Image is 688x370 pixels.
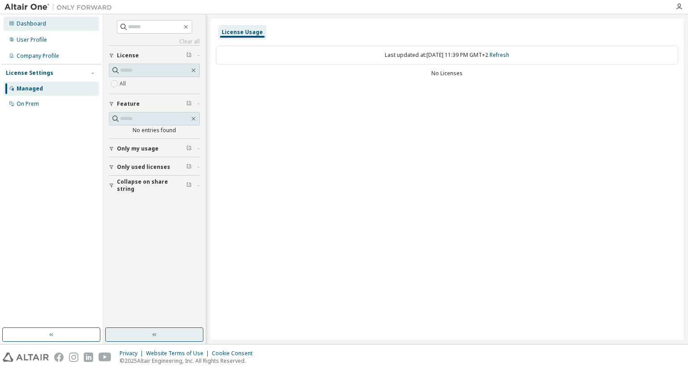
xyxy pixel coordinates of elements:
button: Only my usage [109,139,200,159]
div: Managed [17,85,43,92]
span: Only my usage [117,145,159,152]
label: All [120,78,128,89]
span: Clear filter [186,163,192,171]
img: altair_logo.svg [3,353,49,362]
a: Clear all [109,38,200,45]
span: Clear filter [186,182,192,189]
span: Clear filter [186,100,192,108]
button: Only used licenses [109,157,200,177]
p: © 2025 Altair Engineering, Inc. All Rights Reserved. [120,357,258,365]
div: Cookie Consent [212,350,258,357]
div: Website Terms of Use [146,350,212,357]
span: Collapse on share string [117,178,186,193]
img: facebook.svg [54,353,64,362]
span: Clear filter [186,145,192,152]
div: License Usage [222,29,263,36]
div: Dashboard [17,20,46,27]
div: No entries found [109,127,200,134]
span: License [117,52,139,59]
div: No Licenses [216,70,678,77]
div: Last updated at: [DATE] 11:39 PM GMT+2 [216,46,678,65]
div: Company Profile [17,52,59,60]
span: Feature [117,100,140,108]
button: License [109,46,200,65]
img: youtube.svg [99,353,112,362]
div: Privacy [120,350,146,357]
a: Refresh [490,51,509,59]
div: User Profile [17,36,47,43]
button: Feature [109,94,200,114]
div: On Prem [17,100,39,108]
img: linkedin.svg [84,353,93,362]
img: instagram.svg [69,353,78,362]
span: Clear filter [186,52,192,59]
div: License Settings [6,69,53,77]
span: Only used licenses [117,163,170,171]
button: Collapse on share string [109,176,200,195]
img: Altair One [4,3,116,12]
